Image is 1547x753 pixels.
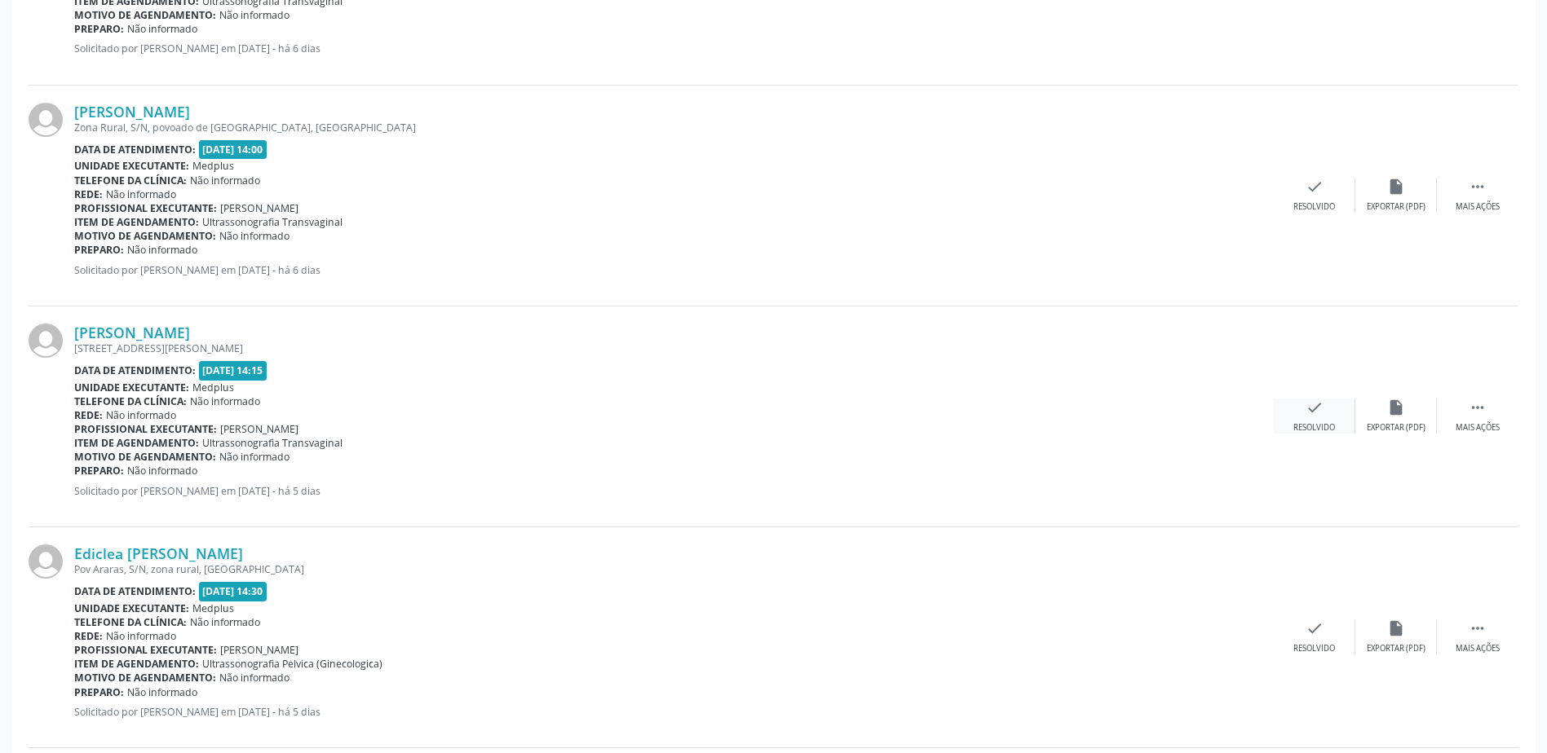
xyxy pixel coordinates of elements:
[1456,643,1500,654] div: Mais ações
[74,629,103,643] b: Rede:
[74,143,196,156] b: Data de atendimento:
[74,174,187,187] b: Telefone da clínica:
[127,464,197,478] span: Não informado
[74,601,189,615] b: Unidade executante:
[74,159,189,173] b: Unidade executante:
[190,394,260,408] span: Não informado
[74,408,103,422] b: Rede:
[190,174,260,187] span: Não informado
[29,544,63,579] img: img
[199,361,267,380] span: [DATE] 14:15
[127,22,197,36] span: Não informado
[1469,619,1487,637] i: 
[199,140,267,159] span: [DATE] 14:00
[74,657,199,671] b: Item de agendamento:
[1293,201,1335,213] div: Resolvido
[74,42,1274,55] p: Solicitado por [PERSON_NAME] em [DATE] - há 6 dias
[74,381,189,394] b: Unidade executante:
[1456,201,1500,213] div: Mais ações
[1469,178,1487,196] i: 
[74,705,1274,719] p: Solicitado por [PERSON_NAME] em [DATE] - há 5 dias
[74,8,216,22] b: Motivo de agendamento:
[192,381,234,394] span: Medplus
[1367,201,1425,213] div: Exportar (PDF)
[74,484,1274,498] p: Solicitado por [PERSON_NAME] em [DATE] - há 5 dias
[199,582,267,601] span: [DATE] 14:30
[29,103,63,137] img: img
[74,243,124,257] b: Preparo:
[74,464,124,478] b: Preparo:
[106,629,176,643] span: Não informado
[202,657,382,671] span: Ultrassonografia Pelvica (Ginecologica)
[192,601,234,615] span: Medplus
[74,544,243,562] a: Ediclea [PERSON_NAME]
[220,643,298,657] span: [PERSON_NAME]
[74,187,103,201] b: Rede:
[74,363,196,377] b: Data de atendimento:
[74,562,1274,576] div: Pov Araras, S/N, zona rural, [GEOGRAPHIC_DATA]
[74,341,1274,355] div: [STREET_ADDRESS][PERSON_NAME]
[74,121,1274,134] div: Zona Rural, S/N, povoado de [GEOGRAPHIC_DATA], [GEOGRAPHIC_DATA]
[219,229,290,243] span: Não informado
[220,201,298,215] span: [PERSON_NAME]
[74,422,217,436] b: Profissional executante:
[74,103,190,121] a: [PERSON_NAME]
[74,685,124,699] b: Preparo:
[74,201,217,215] b: Profissional executante:
[1387,399,1405,416] i: insert_drive_file
[1367,422,1425,434] div: Exportar (PDF)
[190,615,260,629] span: Não informado
[74,671,216,685] b: Motivo de agendamento:
[1367,643,1425,654] div: Exportar (PDF)
[192,159,234,173] span: Medplus
[220,422,298,436] span: [PERSON_NAME]
[74,229,216,243] b: Motivo de agendamento:
[219,8,290,22] span: Não informado
[106,408,176,422] span: Não informado
[29,324,63,358] img: img
[127,685,197,699] span: Não informado
[74,22,124,36] b: Preparo:
[202,436,343,450] span: Ultrassonografia Transvaginal
[74,215,199,229] b: Item de agendamento:
[74,615,187,629] b: Telefone da clínica:
[74,394,187,408] b: Telefone da clínica:
[219,671,290,685] span: Não informado
[202,215,343,229] span: Ultrassonografia Transvaginal
[106,187,176,201] span: Não informado
[127,243,197,257] span: Não informado
[1456,422,1500,434] div: Mais ações
[74,643,217,657] b: Profissional executante:
[1306,178,1324,196] i: check
[74,263,1274,277] p: Solicitado por [PERSON_NAME] em [DATE] - há 6 dias
[74,436,199,450] b: Item de agendamento:
[1387,178,1405,196] i: insert_drive_file
[1293,643,1335,654] div: Resolvido
[1306,399,1324,416] i: check
[74,450,216,464] b: Motivo de agendamento:
[74,584,196,598] b: Data de atendimento:
[1387,619,1405,637] i: insert_drive_file
[74,324,190,341] a: [PERSON_NAME]
[1469,399,1487,416] i: 
[219,450,290,464] span: Não informado
[1293,422,1335,434] div: Resolvido
[1306,619,1324,637] i: check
